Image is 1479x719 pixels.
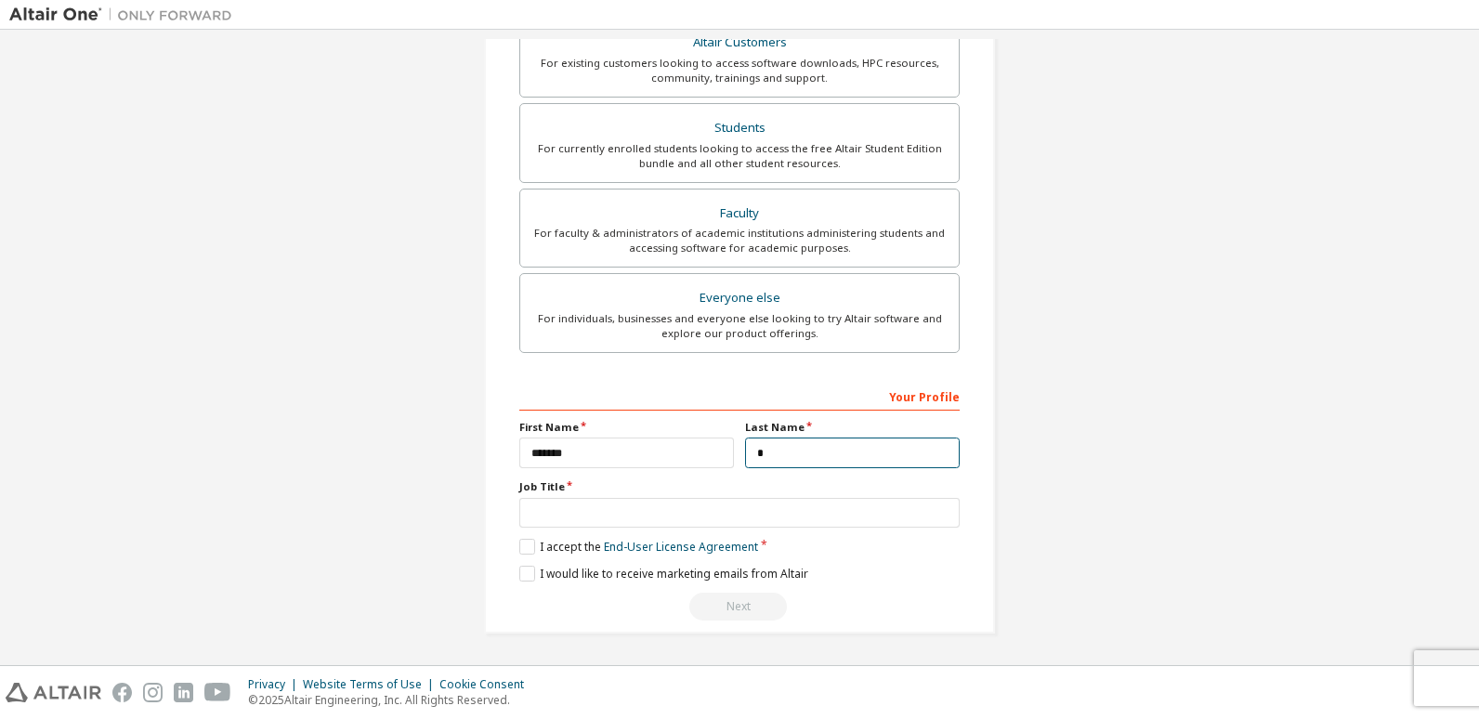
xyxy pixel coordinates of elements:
[531,141,948,171] div: For currently enrolled students looking to access the free Altair Student Edition bundle and all ...
[531,201,948,227] div: Faculty
[531,115,948,141] div: Students
[174,683,193,702] img: linkedin.svg
[604,539,758,555] a: End-User License Agreement
[531,311,948,341] div: For individuals, businesses and everyone else looking to try Altair software and explore our prod...
[519,420,734,435] label: First Name
[9,6,242,24] img: Altair One
[248,692,535,708] p: © 2025 Altair Engineering, Inc. All Rights Reserved.
[303,677,439,692] div: Website Terms of Use
[519,479,960,494] label: Job Title
[519,381,960,411] div: Your Profile
[248,677,303,692] div: Privacy
[143,683,163,702] img: instagram.svg
[112,683,132,702] img: facebook.svg
[519,539,758,555] label: I accept the
[519,593,960,621] div: Read and acccept EULA to continue
[531,226,948,255] div: For faculty & administrators of academic institutions administering students and accessing softwa...
[204,683,231,702] img: youtube.svg
[6,683,101,702] img: altair_logo.svg
[531,30,948,56] div: Altair Customers
[531,285,948,311] div: Everyone else
[531,56,948,85] div: For existing customers looking to access software downloads, HPC resources, community, trainings ...
[519,566,808,582] label: I would like to receive marketing emails from Altair
[439,677,535,692] div: Cookie Consent
[745,420,960,435] label: Last Name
